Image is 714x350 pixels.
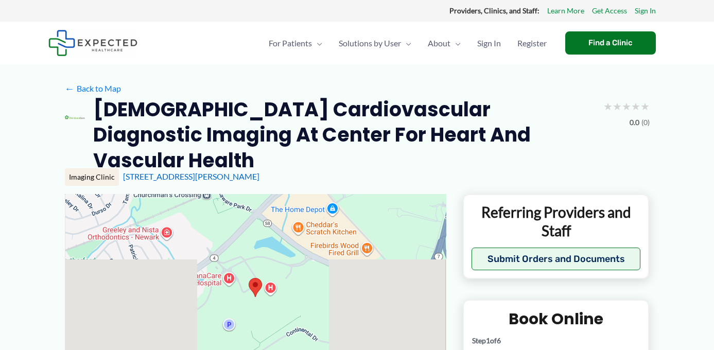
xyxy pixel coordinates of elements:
span: For Patients [269,25,312,61]
span: Register [517,25,547,61]
a: [STREET_ADDRESS][PERSON_NAME] [123,171,259,181]
span: Menu Toggle [312,25,322,61]
span: ★ [622,97,631,116]
a: Register [509,25,555,61]
span: Menu Toggle [450,25,461,61]
a: For PatientsMenu Toggle [260,25,330,61]
span: (0) [641,116,650,129]
span: ★ [640,97,650,116]
span: Sign In [477,25,501,61]
span: ★ [631,97,640,116]
img: Expected Healthcare Logo - side, dark font, small [48,30,137,56]
span: About [428,25,450,61]
a: Sign In [469,25,509,61]
a: Learn More [547,4,584,17]
h2: [DEMOGRAPHIC_DATA] Cardiovascular Diagnostic Imaging at Center for Heart and Vascular Health [93,97,595,173]
span: Menu Toggle [401,25,411,61]
h2: Book Online [472,309,640,329]
a: Solutions by UserMenu Toggle [330,25,420,61]
p: Step of [472,337,640,344]
a: Get Access [592,4,627,17]
p: Referring Providers and Staff [472,203,641,240]
strong: Providers, Clinics, and Staff: [449,6,539,15]
span: ← [65,83,75,93]
span: 0.0 [630,116,639,129]
a: AboutMenu Toggle [420,25,469,61]
span: ★ [603,97,613,116]
span: 1 [486,336,490,345]
div: Imaging Clinic [65,168,119,186]
nav: Primary Site Navigation [260,25,555,61]
span: ★ [613,97,622,116]
span: Solutions by User [339,25,401,61]
a: Sign In [635,4,656,17]
a: ←Back to Map [65,81,121,96]
a: Find a Clinic [565,31,656,55]
span: 6 [497,336,501,345]
button: Submit Orders and Documents [472,248,641,270]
